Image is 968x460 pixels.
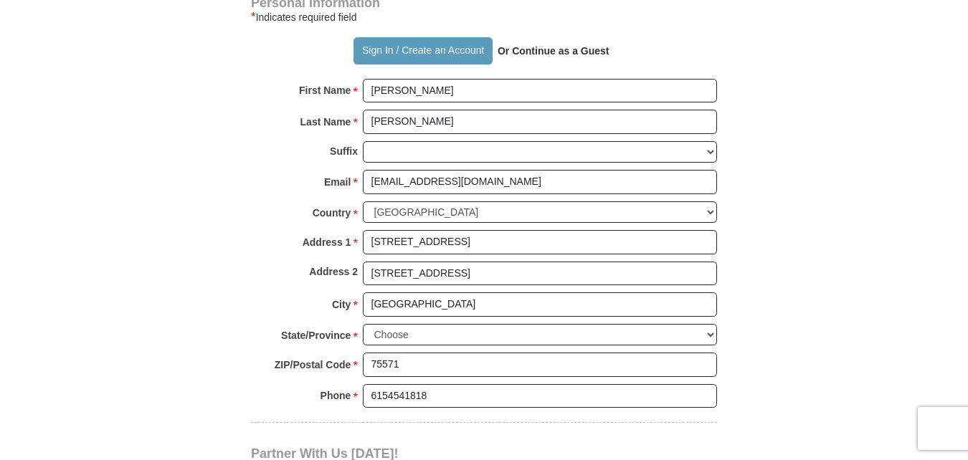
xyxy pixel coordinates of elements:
[303,232,351,252] strong: Address 1
[300,112,351,132] strong: Last Name
[309,262,358,282] strong: Address 2
[321,385,351,406] strong: Phone
[498,45,609,57] strong: Or Continue as a Guest
[299,80,351,100] strong: First Name
[332,294,351,315] strong: City
[330,141,358,161] strong: Suffix
[353,37,492,64] button: Sign In / Create an Account
[281,325,351,345] strong: State/Province
[324,172,351,192] strong: Email
[251,9,717,26] div: Indicates required field
[313,203,351,223] strong: Country
[275,355,351,375] strong: ZIP/Postal Code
